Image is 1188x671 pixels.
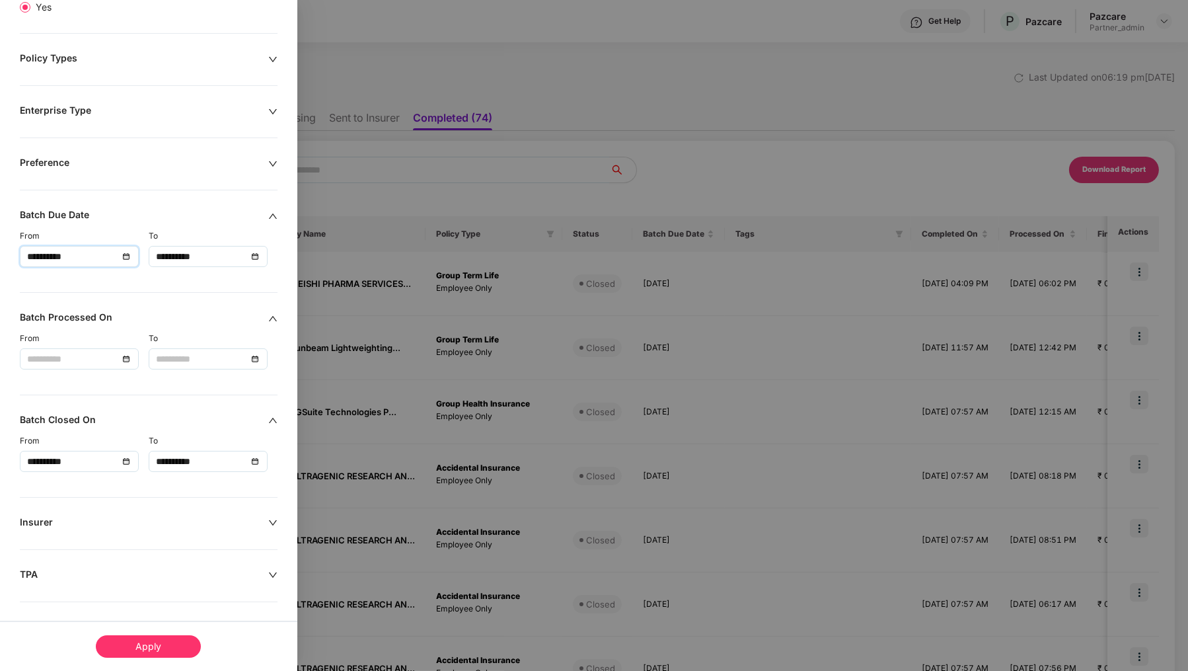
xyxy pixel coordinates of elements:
[20,435,149,448] div: From
[268,518,278,528] span: down
[20,157,268,171] div: Preference
[268,571,278,580] span: down
[20,311,268,326] div: Batch Processed On
[20,333,149,345] div: From
[20,230,149,243] div: From
[149,435,278,448] div: To
[20,414,268,428] div: Batch Closed On
[268,314,278,323] span: up
[268,416,278,425] span: up
[149,333,278,345] div: To
[149,230,278,243] div: To
[268,159,278,169] span: down
[20,569,268,583] div: TPA
[268,107,278,116] span: down
[20,104,268,119] div: Enterprise Type
[20,209,268,223] div: Batch Due Date
[20,52,268,67] div: Policy Types
[96,635,201,658] div: Apply
[268,212,278,221] span: up
[268,55,278,64] span: down
[20,516,268,531] div: Insurer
